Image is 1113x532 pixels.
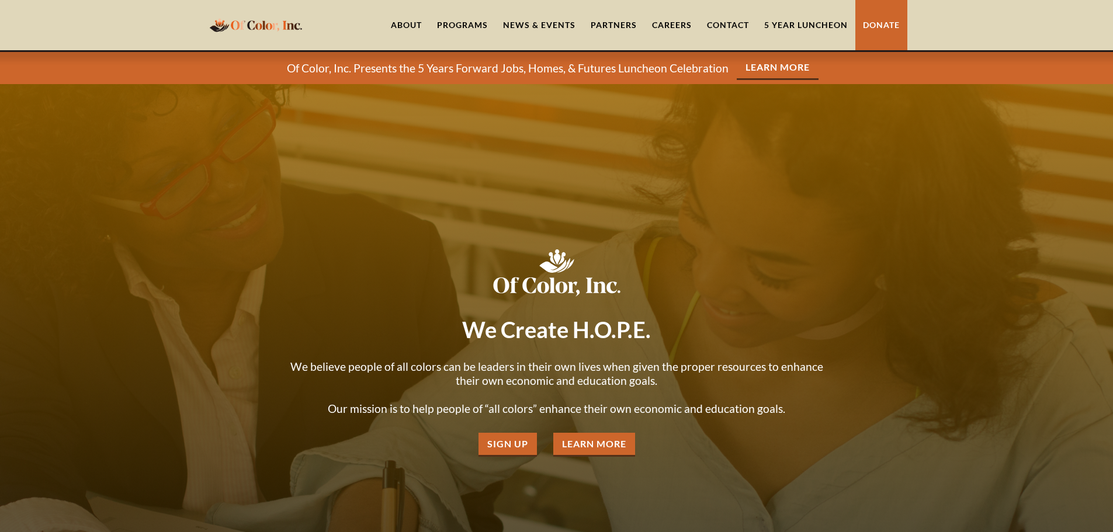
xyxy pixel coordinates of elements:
strong: We Create H.O.P.E. [462,316,651,343]
p: Of Color, Inc. Presents the 5 Years Forward Jobs, Homes, & Futures Luncheon Celebration [287,61,729,75]
a: home [206,11,306,39]
a: Sign Up [479,433,537,457]
p: We believe people of all colors can be leaders in their own lives when given the proper resources... [282,360,831,416]
div: Programs [437,19,488,31]
a: Learn More [737,56,819,80]
a: Learn More [553,433,635,457]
